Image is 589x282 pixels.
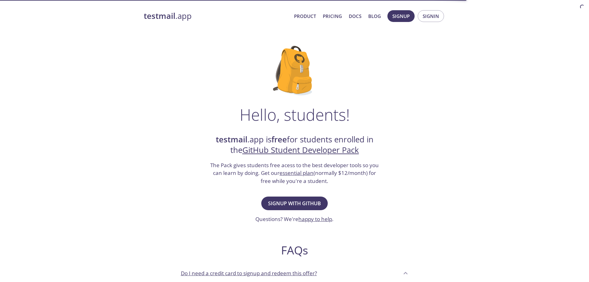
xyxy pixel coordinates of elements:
a: testmail.app [144,11,289,21]
h2: .app is for students enrolled in the [210,134,380,156]
a: happy to help [298,215,332,223]
a: Blog [368,12,381,20]
a: Product [294,12,316,20]
button: Signup with GitHub [261,197,328,210]
strong: free [271,134,287,145]
h3: The Pack gives students free acess to the best developer tools so you can learn by doing. Get our... [210,161,380,185]
a: Docs [349,12,361,20]
button: Signup [387,10,415,22]
p: Do I need a credit card to signup and redeem this offer? [181,269,317,277]
img: github-student-backpack.png [273,46,316,95]
h2: FAQs [176,243,413,257]
span: Signin [423,12,439,20]
a: Pricing [323,12,342,20]
button: Signin [418,10,444,22]
span: Signup with GitHub [268,199,321,208]
span: Signup [392,12,410,20]
strong: testmail [144,11,175,21]
a: GitHub Student Developer Pack [242,145,359,155]
a: essential plan [280,169,314,176]
h3: Questions? We're . [255,215,334,223]
h1: Hello, students! [240,105,350,124]
div: Do I need a credit card to signup and redeem this offer? [176,265,413,281]
strong: testmail [216,134,247,145]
